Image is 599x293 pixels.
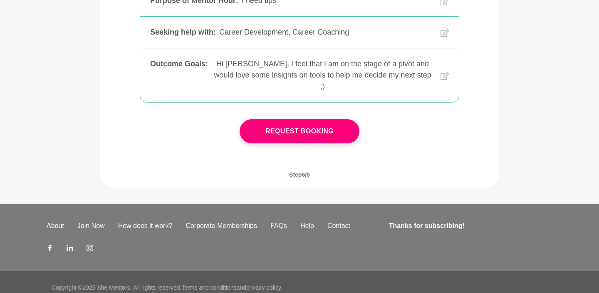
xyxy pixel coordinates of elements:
button: Request Booking [240,119,359,143]
a: Help [294,221,321,231]
div: Outcome Goals : [150,58,208,92]
a: How does it work? [111,221,179,231]
a: FAQs [264,221,294,231]
span: Step 6 / 6 [279,162,320,188]
p: All rights reserved. and . [133,283,282,292]
h4: Thanks for subscribing! [389,221,547,231]
a: Terms and conditions [181,284,236,291]
a: LinkedIn [67,244,73,254]
a: Contact [321,221,357,231]
div: Hi [PERSON_NAME], I feel that I am on the stage of a pivot and would love some insights on tools ... [211,58,434,92]
a: Instagram [87,244,93,254]
a: Corporate Memberships [179,221,264,231]
a: Join Now [71,221,111,231]
p: Copyright © 2025 She Mentors . [52,283,131,292]
a: Facebook [47,244,53,254]
div: Seeking help with : [150,27,216,38]
a: About [40,221,71,231]
div: Career Development, Career Coaching [219,27,434,38]
a: privacy policy [246,284,281,291]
